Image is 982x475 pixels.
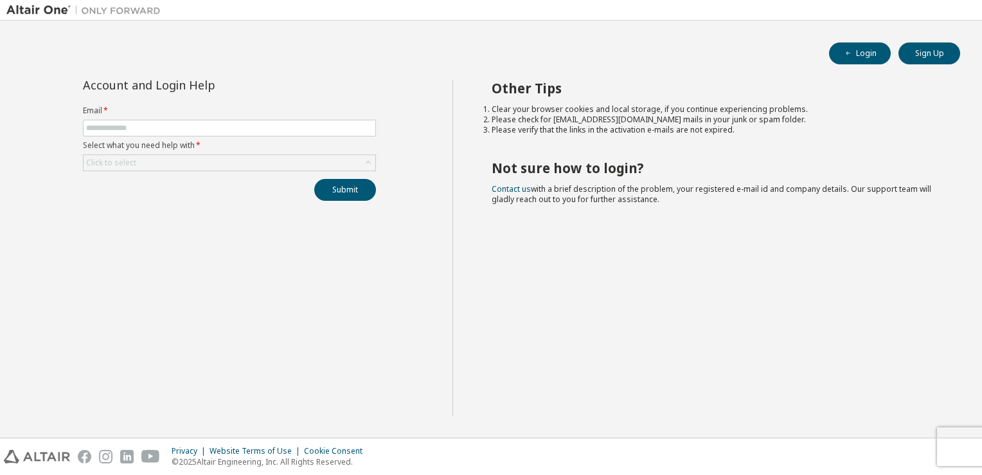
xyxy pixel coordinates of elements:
h2: Not sure how to login? [492,160,938,176]
button: Login [829,42,891,64]
span: with a brief description of the problem, your registered e-mail id and company details. Our suppo... [492,183,931,205]
li: Clear your browser cookies and local storage, if you continue experiencing problems. [492,104,938,115]
img: instagram.svg [99,450,112,463]
li: Please check for [EMAIL_ADDRESS][DOMAIN_NAME] mails in your junk or spam folder. [492,115,938,125]
div: Cookie Consent [304,446,370,456]
div: Website Terms of Use [210,446,304,456]
img: facebook.svg [78,450,91,463]
h2: Other Tips [492,80,938,97]
button: Submit [314,179,376,201]
img: youtube.svg [141,450,160,463]
div: Privacy [172,446,210,456]
p: © 2025 Altair Engineering, Inc. All Rights Reserved. [172,456,370,467]
img: Altair One [6,4,167,17]
label: Email [83,106,376,116]
button: Sign Up [898,42,960,64]
img: linkedin.svg [120,450,134,463]
img: altair_logo.svg [4,450,70,463]
li: Please verify that the links in the activation e-mails are not expired. [492,125,938,135]
div: Click to select [86,158,136,168]
a: Contact us [492,183,531,194]
div: Click to select [84,155,375,171]
label: Select what you need help with [83,140,376,151]
div: Account and Login Help [83,80,317,90]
